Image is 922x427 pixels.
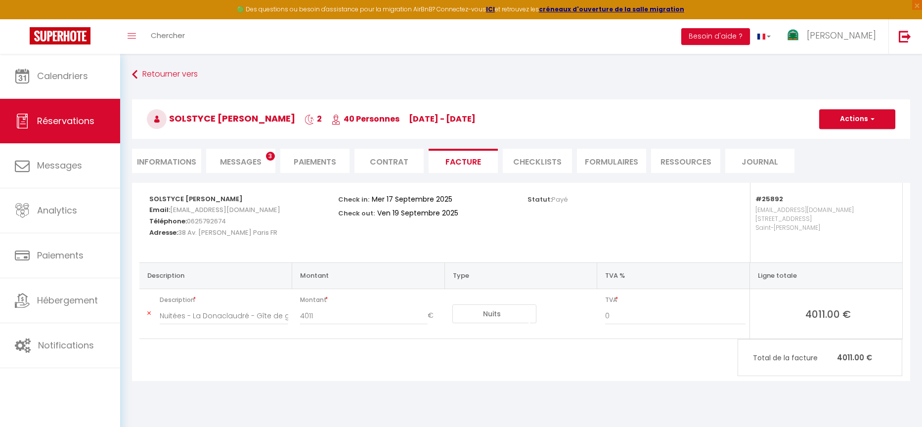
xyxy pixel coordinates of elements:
[409,113,476,125] span: [DATE] - [DATE]
[178,225,277,240] span: 38 Av. [PERSON_NAME] Paris FR
[651,149,720,173] li: Ressources
[755,194,783,204] strong: #25892
[605,293,746,307] span: TVA
[331,113,399,125] span: 40 Personnes
[539,5,684,13] a: créneaux d'ouverture de la salle migration
[8,4,38,34] button: Ouvrir le widget de chat LiveChat
[738,347,902,368] p: 4011.00 €
[444,262,597,289] th: Type
[37,249,84,261] span: Paiements
[37,294,98,306] span: Hébergement
[280,149,350,173] li: Paiements
[753,352,837,363] span: Total de la facture
[149,194,243,204] strong: SOLSTYCE [PERSON_NAME]
[220,156,262,168] span: Messages
[30,27,90,44] img: Super Booking
[486,5,495,13] a: ICI
[139,262,292,289] th: Description
[132,66,910,84] a: Retourner vers
[300,293,441,307] span: Montant
[527,193,568,204] p: Statut:
[338,207,375,218] p: Check out:
[37,115,94,127] span: Réservations
[170,203,280,217] span: [EMAIL_ADDRESS][DOMAIN_NAME]
[819,109,895,129] button: Actions
[503,149,572,173] li: CHECKLISTS
[338,193,369,204] p: Check in:
[577,149,646,173] li: FORMULAIRES
[725,149,794,173] li: Journal
[597,262,750,289] th: TVA %
[807,29,876,42] span: [PERSON_NAME]
[749,262,902,289] th: Ligne totale
[305,113,322,125] span: 2
[187,214,226,228] span: 0625792674
[755,203,892,253] p: [EMAIL_ADDRESS][DOMAIN_NAME] [STREET_ADDRESS] Saint-[PERSON_NAME]
[132,149,201,173] li: Informations
[778,19,888,54] a: ... [PERSON_NAME]
[758,307,898,321] span: 4011.00 €
[681,28,750,45] button: Besoin d'aide ?
[37,70,88,82] span: Calendriers
[151,30,185,41] span: Chercher
[149,228,178,237] strong: Adresse:
[37,204,77,216] span: Analytics
[149,205,170,214] strong: Email:
[786,28,800,43] img: ...
[266,152,275,161] span: 3
[292,262,445,289] th: Montant
[147,112,295,125] span: SOLSTYCE [PERSON_NAME]
[160,293,288,307] span: Description
[429,149,498,173] li: Facture
[38,339,94,351] span: Notifications
[552,195,568,204] span: Payé
[354,149,424,173] li: Contrat
[899,30,911,43] img: logout
[428,307,440,325] span: €
[37,159,82,171] span: Messages
[149,216,187,226] strong: Téléphone:
[143,19,192,54] a: Chercher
